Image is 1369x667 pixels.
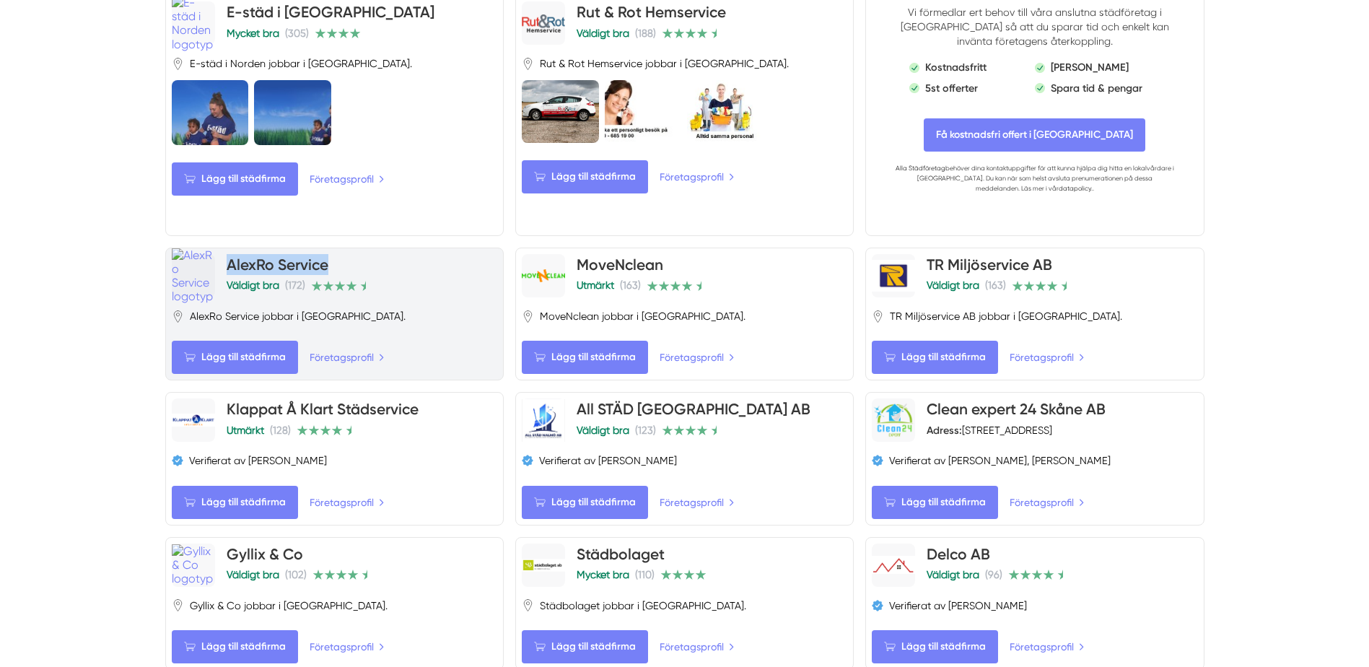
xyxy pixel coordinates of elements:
img: Gyllix & Co logotyp [172,544,215,586]
span: Väldigt bra [577,424,629,436]
a: Företagsprofil [1010,639,1085,655]
svg: Pin / Karta [172,599,184,611]
span: Städbolaget jobbar i [GEOGRAPHIC_DATA]. [540,598,746,613]
img: Rut & Rot Hemservice är lokalvårdare i Malmö [522,80,599,144]
: Lägg till städfirma [172,341,298,374]
img: All STÄD Malmö AB logotyp [522,399,565,442]
span: (96) [985,569,1002,580]
: Lägg till städfirma [522,160,648,193]
svg: Pin / Karta [522,599,534,611]
a: Företagsprofil [660,639,735,655]
a: Företagsprofil [660,169,735,185]
a: E-städ i [GEOGRAPHIC_DATA] [227,3,434,21]
span: Få kostnadsfri offert i Skåne län [924,118,1145,152]
p: Vi förmedlar ert behov till våra anslutna städföretag i [GEOGRAPHIC_DATA] så att du sparar tid oc... [895,5,1174,48]
a: Gyllix & Co [227,545,303,563]
a: MoveNclean [577,256,663,274]
span: Väldigt bra [927,569,979,580]
a: AlexRo Service [227,256,328,274]
span: Väldigt bra [577,27,629,39]
a: Företagsprofil [1010,349,1085,365]
span: Verifierat av [PERSON_NAME], [PERSON_NAME] [889,453,1111,468]
span: Verifierat av [PERSON_NAME] [189,453,327,468]
img: MoveNclean logotyp [522,269,565,282]
span: Mycket bra [227,27,279,39]
p: 5st offerter [925,81,978,95]
a: Clean expert 24 Skåne AB [927,400,1106,418]
: Lägg till städfirma [172,630,298,663]
span: Utmärkt [577,279,614,291]
img: Rut & Rot Hemservice logotyp [522,14,565,32]
span: (110) [635,569,655,580]
strong: Adress: [927,424,962,437]
span: (163) [620,279,641,291]
span: (188) [635,27,656,39]
p: behöver dina kontaktuppgifter för att kunna hjälpa dig hitta en lokalvårdare i [GEOGRAPHIC_DATA].... [895,163,1174,193]
img: Clean expert 24 Skåne AB logotyp [872,402,915,438]
span: Väldigt bra [227,569,279,580]
div: [STREET_ADDRESS] [927,423,1052,437]
a: Alla Städföretag [896,165,945,172]
: Lägg till städfirma [872,630,998,663]
img: Rut & Rot Hemservice är lokalvårdare i Malmö [687,80,764,144]
span: Gyllix & Co jobbar i [GEOGRAPHIC_DATA]. [190,598,388,613]
: Lägg till städfirma [522,630,648,663]
img: Rut & Rot Hemservice är lokalvårdare i Malmö [605,80,682,144]
img: Städbolaget logotyp [522,549,565,580]
: Lägg till städfirma [522,341,648,374]
span: (128) [270,424,291,436]
a: Företagsprofil [660,494,735,510]
: Lägg till städfirma [872,486,998,519]
a: Städbolaget [577,545,665,563]
span: (305) [285,27,309,39]
a: All STÄD [GEOGRAPHIC_DATA] AB [577,400,810,418]
: Lägg till städfirma [522,486,648,519]
span: Verifierat av [PERSON_NAME] [539,453,677,468]
span: (123) [635,424,656,436]
svg: Pin / Karta [522,58,534,70]
a: datapolicy. [1059,185,1093,192]
span: Väldigt bra [227,279,279,291]
: Lägg till städfirma [172,162,298,196]
svg: Pin / Karta [172,58,184,70]
a: Företagsprofil [310,494,385,510]
img: E-städ i Norden är lokalvårdare i Malmö [172,80,249,145]
span: Rut & Rot Hemservice jobbar i [GEOGRAPHIC_DATA]. [540,56,789,71]
span: TR Miljöservice AB jobbar i [GEOGRAPHIC_DATA]. [890,309,1122,323]
span: Väldigt bra [927,279,979,291]
span: Mycket bra [577,569,629,580]
span: Verifierat av [PERSON_NAME] [889,598,1027,613]
img: Klappat Å Klart Städservice logotyp [172,414,215,427]
span: MoveNclean jobbar i [GEOGRAPHIC_DATA]. [540,309,745,323]
a: TR Miljöservice AB [927,256,1052,274]
img: Delco AB logotyp [872,556,915,574]
p: Spara tid & pengar [1051,81,1142,95]
a: Företagsprofil [310,171,385,187]
span: (163) [985,279,1006,291]
a: Delco AB [927,545,990,563]
span: Utmärkt [227,424,264,436]
svg: Pin / Karta [522,310,534,323]
span: (172) [285,279,305,291]
: Lägg till städfirma [872,341,998,374]
svg: Pin / Karta [872,310,884,323]
span: AlexRo Service jobbar i [GEOGRAPHIC_DATA]. [190,309,406,323]
img: TR Miljöservice AB logotyp [872,260,915,291]
a: Klappat Å Klart Städservice [227,400,419,418]
a: Företagsprofil [660,349,735,365]
img: E-städ i Norden är lokalvårdare i Malmö [254,80,331,145]
p: [PERSON_NAME] [1051,60,1129,74]
a: Företagsprofil [1010,494,1085,510]
a: Rut & Rot Hemservice [577,3,726,21]
: Lägg till städfirma [172,486,298,519]
a: Företagsprofil [310,349,385,365]
svg: Pin / Karta [172,310,184,323]
span: (102) [285,569,307,580]
span: E-städ i Norden jobbar i [GEOGRAPHIC_DATA]. [190,56,412,71]
p: Kostnadsfritt [925,60,987,74]
img: AlexRo Service logotyp [172,248,215,304]
a: Företagsprofil [310,639,385,655]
